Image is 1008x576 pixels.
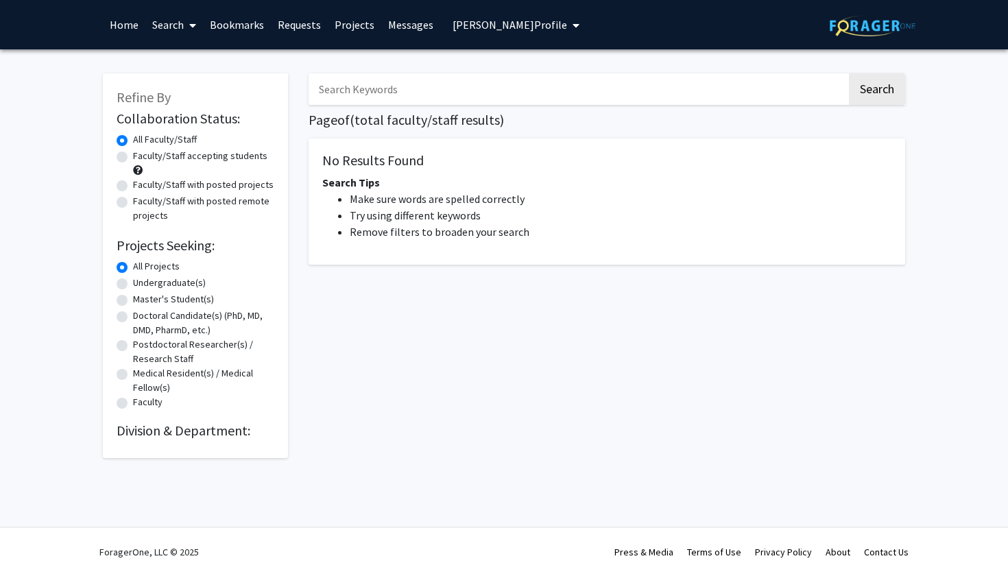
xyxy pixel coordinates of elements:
button: Search [849,73,905,105]
h1: Page of ( total faculty/staff results) [309,112,905,128]
a: Home [103,1,145,49]
img: ForagerOne Logo [830,15,915,36]
label: Postdoctoral Researcher(s) / Research Staff [133,337,274,366]
a: Search [145,1,203,49]
label: All Projects [133,259,180,274]
label: All Faculty/Staff [133,132,197,147]
label: Faculty/Staff with posted remote projects [133,194,274,223]
a: Messages [381,1,440,49]
h2: Projects Seeking: [117,237,274,254]
a: Bookmarks [203,1,271,49]
a: Privacy Policy [755,546,812,558]
div: ForagerOne, LLC © 2025 [99,528,199,576]
a: Contact Us [864,546,909,558]
span: Search Tips [322,176,380,189]
a: Press & Media [614,546,673,558]
nav: Page navigation [309,278,905,310]
label: Master's Student(s) [133,292,214,307]
h2: Division & Department: [117,422,274,439]
span: [PERSON_NAME] Profile [453,18,567,32]
label: Undergraduate(s) [133,276,206,290]
li: Try using different keywords [350,207,891,224]
label: Medical Resident(s) / Medical Fellow(s) [133,366,274,395]
input: Search Keywords [309,73,847,105]
label: Doctoral Candidate(s) (PhD, MD, DMD, PharmD, etc.) [133,309,274,337]
a: Requests [271,1,328,49]
a: Terms of Use [687,546,741,558]
a: Projects [328,1,381,49]
a: About [826,546,850,558]
h5: No Results Found [322,152,891,169]
span: Refine By [117,88,171,106]
h2: Collaboration Status: [117,110,274,127]
label: Faculty/Staff accepting students [133,149,267,163]
li: Make sure words are spelled correctly [350,191,891,207]
label: Faculty/Staff with posted projects [133,178,274,192]
li: Remove filters to broaden your search [350,224,891,240]
label: Faculty [133,395,163,409]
